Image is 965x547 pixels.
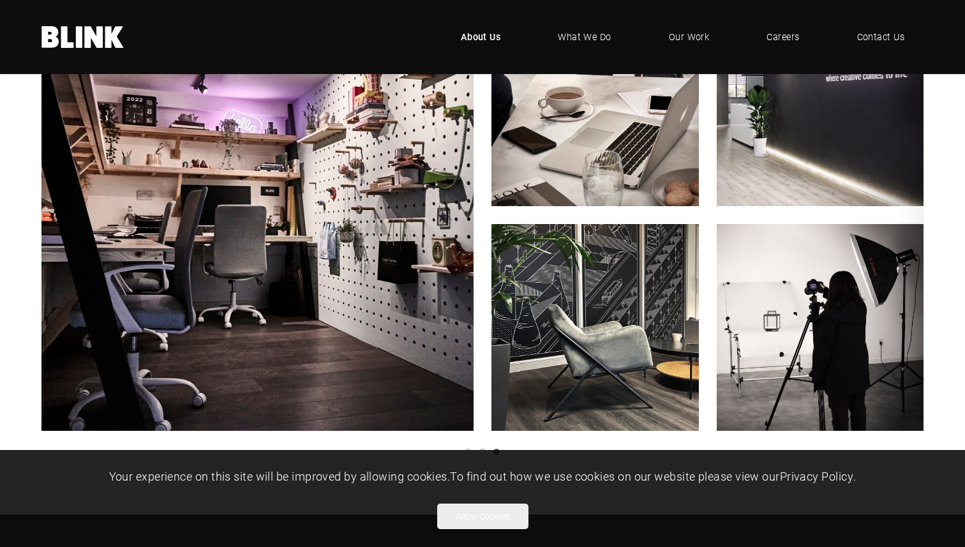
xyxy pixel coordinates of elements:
a: Slide 1 [465,449,472,455]
a: Privacy Policy [780,468,853,484]
span: About Us [461,30,501,44]
span: Our Work [669,30,710,44]
a: What We Do [539,18,631,56]
a: About Us [442,18,520,56]
a: Our Work [650,18,729,56]
span: Your experience on this site will be improved by allowing cookies. To find out how we use cookies... [109,468,857,484]
a: Home [41,26,124,48]
button: Allow cookies [437,504,528,529]
a: Slide 2 [479,449,486,455]
a: Slide 3 [493,449,500,455]
img: Product Photography [717,223,924,431]
a: Contact Us [838,18,924,56]
span: Careers [767,30,799,44]
span: What We Do [558,30,611,44]
span: Contact Us [857,30,905,44]
a: Careers [747,18,818,56]
img: Meeting Spaces [491,223,699,431]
